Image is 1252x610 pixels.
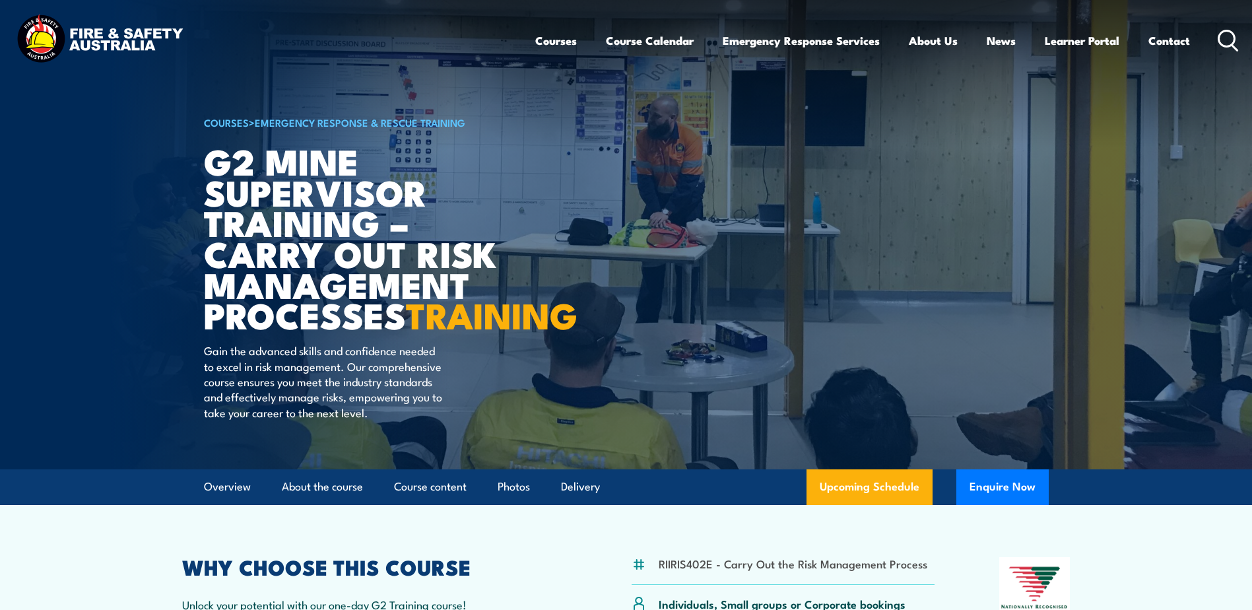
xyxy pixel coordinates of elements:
[987,23,1016,58] a: News
[182,557,568,576] h2: WHY CHOOSE THIS COURSE
[1045,23,1119,58] a: Learner Portal
[204,469,251,504] a: Overview
[394,469,467,504] a: Course content
[1148,23,1190,58] a: Contact
[723,23,880,58] a: Emergency Response Services
[909,23,958,58] a: About Us
[561,469,600,504] a: Delivery
[204,115,249,129] a: COURSES
[659,556,927,571] li: RIIRIS402E - Carry Out the Risk Management Process
[956,469,1049,505] button: Enquire Now
[606,23,694,58] a: Course Calendar
[204,145,530,330] h1: G2 Mine Supervisor Training – Carry Out Risk Management Processes
[204,343,445,420] p: Gain the advanced skills and confidence needed to excel in risk management. Our comprehensive cou...
[807,469,933,505] a: Upcoming Schedule
[255,115,465,129] a: Emergency Response & Rescue Training
[282,469,363,504] a: About the course
[535,23,577,58] a: Courses
[204,114,530,130] h6: >
[406,287,577,341] strong: TRAINING
[498,469,530,504] a: Photos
